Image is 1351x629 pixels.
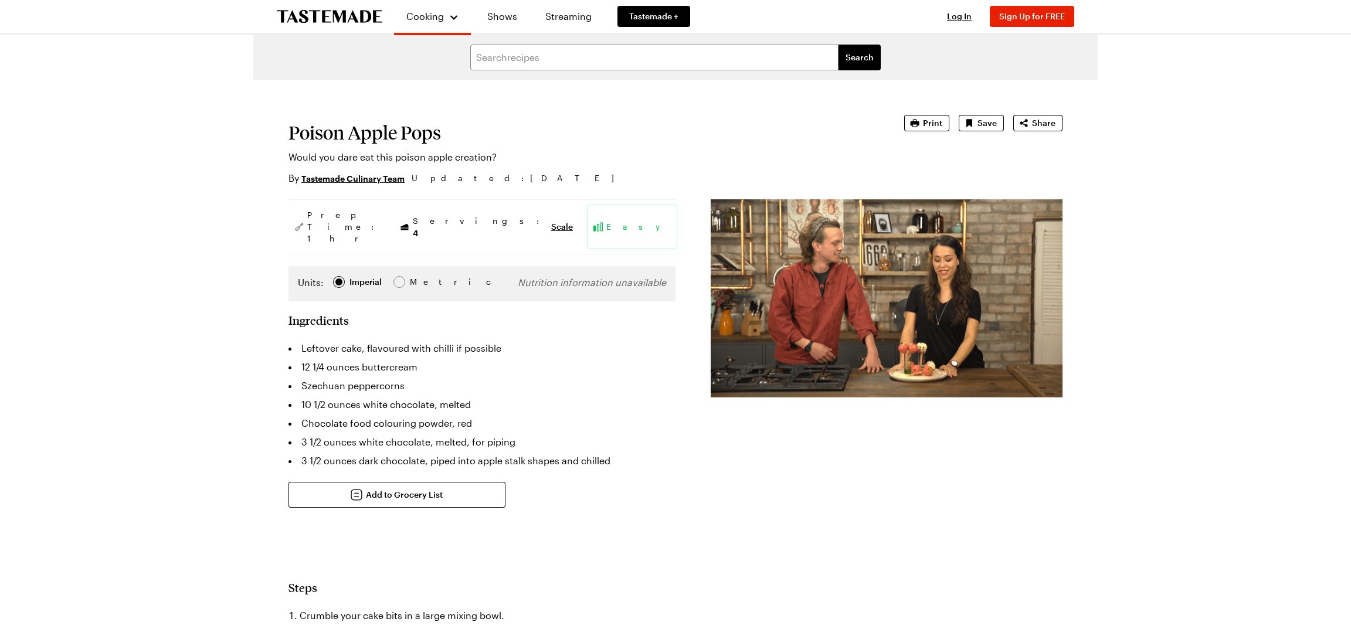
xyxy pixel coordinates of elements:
h2: Steps [288,580,675,594]
li: 10 1/2 ounces white chocolate, melted [288,395,675,414]
span: Print [923,117,942,129]
div: Imperial [349,276,382,288]
span: Share [1032,117,1055,129]
span: 4 [413,227,418,238]
li: Crumble your cake bits in a large mixing bowl. [288,606,675,625]
button: Cooking [406,5,459,28]
li: 3 1/2 ounces dark chocolate, piped into apple stalk shapes and chilled [288,451,675,470]
li: 3 1/2 ounces white chocolate, melted, for piping [288,433,675,451]
a: Tastemade Culinary Team [301,172,405,185]
span: Updated : [DATE] [412,172,626,185]
span: Search [846,52,874,63]
p: Would you dare eat this poison apple creation? [288,150,871,164]
span: Tastemade + [629,11,678,22]
span: Add to Grocery List [366,489,443,501]
label: Units: [298,276,324,290]
button: Scale [551,221,573,233]
p: By [288,171,405,185]
button: Log In [936,11,983,22]
span: Log In [947,11,972,21]
span: Metric [410,276,436,288]
li: 12 1/4 ounces buttercream [288,358,675,376]
span: Servings: [413,215,545,239]
span: Easy [606,221,672,233]
button: Save recipe [959,115,1004,131]
button: Share [1013,115,1063,131]
button: filters [839,45,881,70]
a: Tastemade + [617,6,690,27]
span: Sign Up for FREE [999,11,1065,21]
span: Save [977,117,997,129]
span: Imperial [349,276,383,288]
li: Leftover cake, flavoured with chilli if possible [288,339,675,358]
li: Chocolate food colouring powder, red [288,414,675,433]
h2: Ingredients [288,313,349,327]
button: Add to Grocery List [288,482,505,508]
button: Print [904,115,949,131]
h1: Poison Apple Pops [288,122,871,143]
span: Cooking [406,11,444,22]
a: To Tastemade Home Page [277,10,382,23]
span: Prep Time: 1 hr [307,209,380,244]
div: Metric [410,276,435,288]
div: Imperial Metric [298,276,435,292]
span: Nutrition information unavailable [518,277,666,288]
button: Sign Up for FREE [990,6,1074,27]
li: Szechuan peppercorns [288,376,675,395]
